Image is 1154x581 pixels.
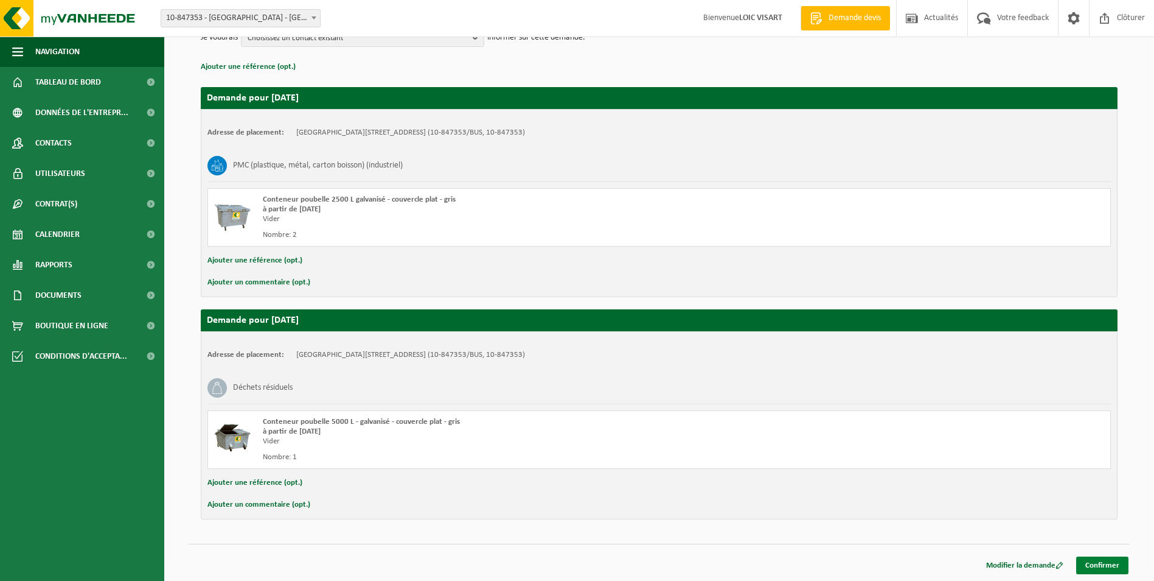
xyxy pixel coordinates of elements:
[161,9,321,27] span: 10-847353 - ADVENTURE PARK - WAVRE
[263,230,708,240] div: Nombre: 2
[248,29,468,48] span: Choisissez un contact existant
[35,67,101,97] span: Tableau de bord
[207,129,284,136] strong: Adresse de placement:
[214,195,251,231] img: WB-2500-GAL-GY-01.png
[161,10,320,27] span: 10-847353 - ADVENTURE PARK - WAVRE
[487,29,585,47] p: informer sur cette demande.
[296,350,525,360] td: [GEOGRAPHIC_DATA][STREET_ADDRESS] (10-847353/BUS, 10-847353)
[201,59,296,75] button: Ajouter une référence (opt.)
[35,341,127,371] span: Conditions d'accepta...
[207,93,299,103] strong: Demande pour [DATE]
[201,29,238,47] p: Je voudrais
[977,557,1072,574] a: Modifier la demande
[263,205,321,213] strong: à partir de [DATE]
[35,219,80,250] span: Calendrier
[263,214,708,224] div: Vider
[263,452,708,462] div: Nombre: 1
[263,418,460,426] span: Conteneur poubelle 5000 L - galvanisé - couvercle plat - gris
[826,12,884,24] span: Demande devis
[739,13,782,23] strong: LOIC VISART
[263,428,321,435] strong: à partir de [DATE]
[263,437,708,446] div: Vider
[207,315,299,325] strong: Demande pour [DATE]
[207,275,310,290] button: Ajouter un commentaire (opt.)
[35,158,85,189] span: Utilisateurs
[207,475,302,491] button: Ajouter une référence (opt.)
[233,378,293,398] h3: Déchets résiduels
[241,29,484,47] button: Choisissez un contact existant
[35,189,77,219] span: Contrat(s)
[35,280,82,311] span: Documents
[263,195,456,203] span: Conteneur poubelle 2500 L galvanisé - couvercle plat - gris
[35,37,80,67] span: Navigation
[207,497,310,513] button: Ajouter un commentaire (opt.)
[207,351,284,359] strong: Adresse de placement:
[801,6,890,30] a: Demande devis
[233,156,403,175] h3: PMC (plastique, métal, carton boisson) (industriel)
[1076,557,1128,574] a: Confirmer
[35,97,128,128] span: Données de l'entrepr...
[207,253,302,269] button: Ajouter une référence (opt.)
[214,417,251,454] img: WB-5000-GAL-GY-01.png
[35,128,72,158] span: Contacts
[35,250,72,280] span: Rapports
[296,128,525,138] td: [GEOGRAPHIC_DATA][STREET_ADDRESS] (10-847353/BUS, 10-847353)
[35,311,108,341] span: Boutique en ligne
